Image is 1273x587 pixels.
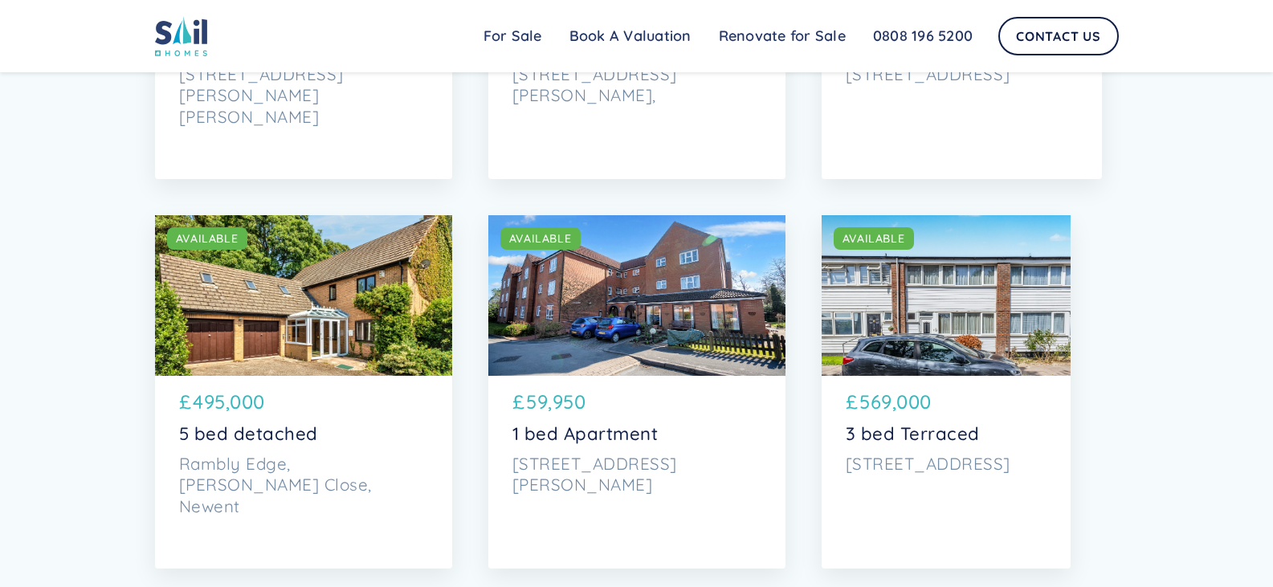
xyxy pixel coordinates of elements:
p: 495,000 [193,388,265,417]
p: [STREET_ADDRESS] [846,63,1079,85]
a: Book A Valuation [556,20,705,52]
p: £ [846,388,859,417]
a: AVAILABLE£569,0003 bed Terraced[STREET_ADDRESS] [822,215,1071,569]
div: AVAILABLE [509,230,572,247]
p: 1 bed Apartment [512,423,761,445]
a: Contact Us [998,17,1119,55]
p: [STREET_ADDRESS][PERSON_NAME], [512,63,761,107]
p: 5 bed detached [179,423,428,445]
div: AVAILABLE [176,230,239,247]
a: Renovate for Sale [705,20,859,52]
a: 0808 196 5200 [859,20,986,52]
p: [STREET_ADDRESS][PERSON_NAME] [512,453,761,496]
a: AVAILABLE£495,0005 bed detachedRambly Edge, [PERSON_NAME] Close, Newent [155,215,452,569]
a: AVAILABLE£59,9501 bed Apartment[STREET_ADDRESS][PERSON_NAME] [488,215,785,569]
p: [STREET_ADDRESS][PERSON_NAME][PERSON_NAME] [179,63,428,128]
p: 569,000 [859,388,932,417]
p: £ [512,388,525,417]
p: Rambly Edge, [PERSON_NAME] Close, Newent [179,453,428,517]
p: 3 bed Terraced [846,423,1047,445]
div: AVAILABLE [843,230,905,247]
p: [STREET_ADDRESS] [846,453,1047,475]
a: For Sale [470,20,556,52]
p: 59,950 [526,388,585,417]
img: sail home logo colored [155,16,208,56]
p: £ [179,388,192,417]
